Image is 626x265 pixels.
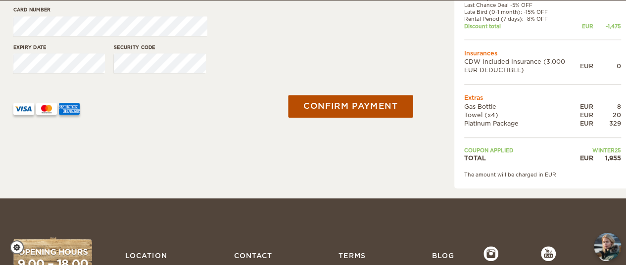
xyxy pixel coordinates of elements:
[580,62,593,70] div: EUR
[464,8,580,15] td: Late Bird (0-1 month): -15% OFF
[120,246,172,265] a: Location
[464,93,621,102] td: Extras
[464,15,580,22] td: Rental Period (7 days): -8% OFF
[593,102,621,111] div: 8
[593,62,621,70] div: 0
[13,103,34,115] img: VISA
[580,23,593,30] div: EUR
[594,233,621,260] button: chat-button
[580,147,621,154] td: WINTER25
[593,154,621,162] div: 1,955
[464,1,580,8] td: Last Chance Deal -5% OFF
[464,23,580,30] td: Discount total
[464,57,580,74] td: CDW Included Insurance (3.000 EUR DEDUCTIBLE)
[13,44,105,51] label: Expiry date
[464,154,580,162] td: TOTAL
[593,111,621,119] div: 20
[580,111,593,119] div: EUR
[464,119,580,128] td: Platinum Package
[593,119,621,128] div: 329
[594,233,621,260] img: Freyja at Cozy Campers
[427,246,459,265] a: Blog
[464,171,621,178] div: The amount will be charged in EUR
[36,103,57,115] img: mastercard
[580,102,593,111] div: EUR
[464,111,580,119] td: Towel (x4)
[464,102,580,111] td: Gas Bottle
[593,23,621,30] div: -1,475
[13,6,207,13] label: Card number
[229,246,277,265] a: Contact
[10,240,30,254] a: Cookie settings
[289,95,413,117] button: Confirm payment
[464,147,580,154] td: Coupon applied
[464,49,621,57] td: Insurances
[114,44,206,51] label: Security code
[59,103,80,115] img: AMEX
[580,119,593,128] div: EUR
[333,246,370,265] a: Terms
[580,154,593,162] div: EUR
